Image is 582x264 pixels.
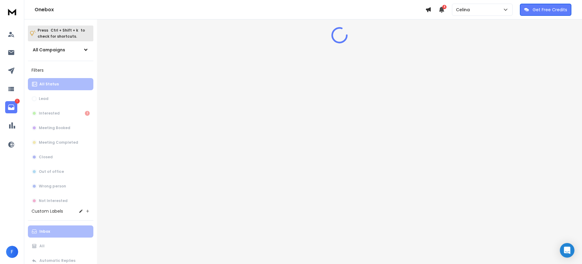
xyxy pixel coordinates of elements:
h1: Onebox [35,6,425,13]
button: F [6,246,18,258]
p: 1 [15,99,20,104]
h3: Filters [28,66,93,74]
button: Get Free Credits [520,4,571,16]
h3: Custom Labels [32,208,63,214]
a: 1 [5,101,17,113]
div: Open Intercom Messenger [560,243,574,258]
span: 4 [442,5,447,9]
p: Get Free Credits [533,7,567,13]
p: Press to check for shortcuts. [38,27,85,39]
h1: All Campaigns [33,47,65,53]
span: Ctrl + Shift + k [50,27,79,34]
p: Celina [456,7,472,13]
img: logo [6,6,18,17]
button: All Campaigns [28,44,93,56]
